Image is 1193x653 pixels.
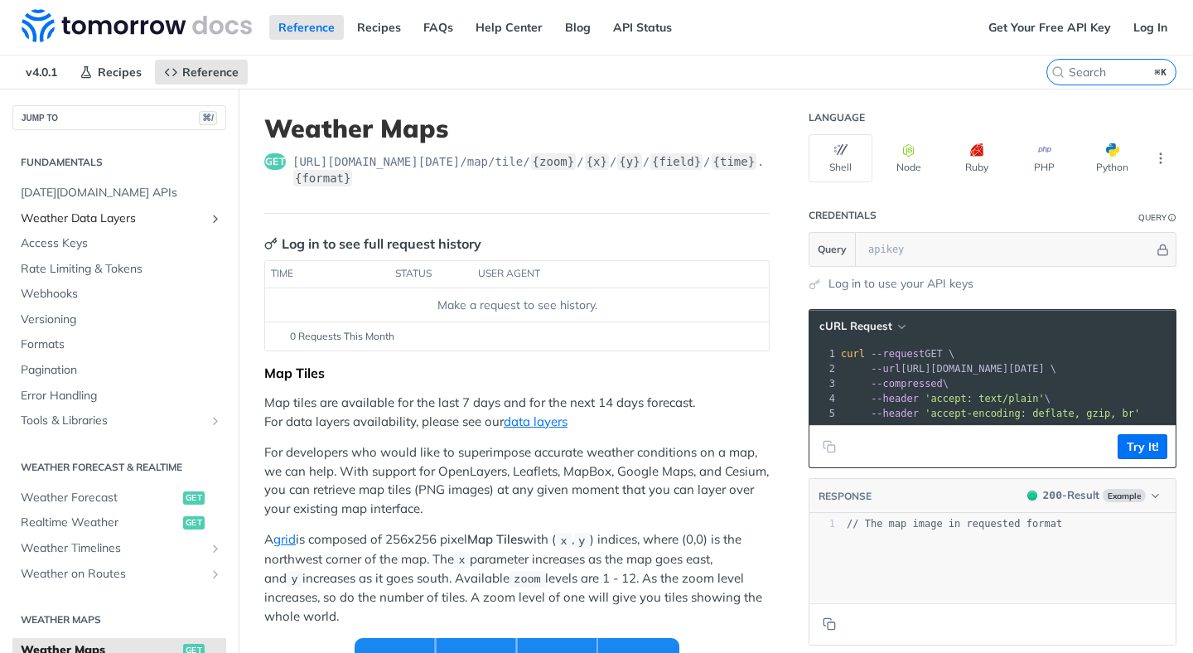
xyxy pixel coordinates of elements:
span: --header [871,393,919,404]
div: Map Tiles [264,365,770,381]
span: --compressed [871,378,943,389]
span: // The map image in requested format [847,518,1062,530]
span: GET \ [841,348,954,360]
span: 0 Requests This Month [290,329,394,344]
a: Weather Data LayersShow subpages for Weather Data Layers [12,206,226,231]
span: cURL Request [819,319,892,333]
span: x [458,554,465,567]
span: Reference [182,65,239,80]
a: Tools & LibrariesShow subpages for Tools & Libraries [12,409,226,433]
a: Formats [12,332,226,357]
span: Query [818,242,847,257]
button: Show subpages for Weather Timelines [209,542,222,555]
a: Reference [269,15,344,40]
span: 200 [1027,491,1037,501]
span: Pagination [21,362,222,379]
label: {x} [585,153,609,170]
strong: Map Tiles [467,531,523,547]
h1: Weather Maps [264,114,770,143]
button: 200200-ResultExample [1019,487,1167,504]
span: Versioning [21,312,222,328]
h2: Weather Maps [12,612,226,627]
div: - Result [1043,487,1099,504]
button: RESPONSE [818,488,872,505]
span: Realtime Weather [21,515,179,531]
div: 3 [809,376,838,391]
div: QueryInformation [1138,211,1176,224]
span: Error Handling [21,388,222,404]
span: Webhooks [21,286,222,302]
label: {format} [293,170,352,186]
span: \ [841,393,1051,404]
svg: More ellipsis [1153,151,1168,166]
button: Show subpages for Tools & Libraries [209,414,222,428]
div: 2 [809,361,838,376]
a: Recipes [70,60,151,85]
a: Help Center [466,15,552,40]
p: A is composed of 256x256 pixel with ( , ) indices, where (0,0) is the northwest corner of the map... [264,530,770,626]
h2: Fundamentals [12,155,226,170]
input: apikey [860,233,1154,266]
a: Rate Limiting & Tokens [12,257,226,282]
a: Pagination [12,358,226,383]
span: 'accept-encoding: deflate, gzip, br' [925,408,1140,419]
a: Blog [556,15,600,40]
span: Tools & Libraries [21,413,205,429]
button: JUMP TO⌘/ [12,105,226,130]
div: Credentials [809,209,877,222]
div: 4 [809,391,838,406]
button: Ruby [944,134,1008,182]
span: curl [841,348,865,360]
button: Show subpages for Weather on Routes [209,568,222,581]
span: Recipes [98,65,142,80]
a: Weather TimelinesShow subpages for Weather Timelines [12,536,226,561]
h2: Weather Forecast & realtime [12,460,226,475]
img: Tomorrow.io Weather API Docs [22,9,252,42]
span: Rate Limiting & Tokens [21,261,222,278]
div: Log in to see full request history [264,234,481,254]
a: [DATE][DOMAIN_NAME] APIs [12,181,226,206]
div: 5 [809,406,838,421]
span: 200 [1043,489,1062,501]
th: time [265,261,389,288]
a: Log In [1124,15,1176,40]
span: \ [841,378,949,389]
a: Get Your Free API Key [979,15,1120,40]
button: Copy to clipboard [818,434,841,459]
span: --header [871,408,919,419]
span: x [560,534,567,547]
a: Reference [155,60,248,85]
a: data layers [504,414,568,429]
button: More Languages [1148,146,1173,171]
a: Recipes [348,15,410,40]
div: 1 [809,346,838,361]
button: cURL Request [814,318,910,335]
button: Shell [809,134,872,182]
span: Weather Forecast [21,490,179,506]
span: v4.0.1 [17,60,66,85]
label: {field} [650,153,703,170]
span: get [183,516,205,530]
div: Make a request to see history. [272,297,762,314]
span: --request [871,348,925,360]
a: Weather on RoutesShow subpages for Weather on Routes [12,562,226,587]
a: Log in to use your API keys [828,275,973,293]
span: Formats [21,336,222,353]
i: Information [1168,214,1176,222]
a: Versioning [12,307,226,332]
span: Example [1103,489,1146,502]
button: Try It! [1118,434,1167,459]
a: API Status [604,15,681,40]
div: Language [809,111,865,124]
button: Copy to clipboard [818,612,841,636]
span: https://api.tomorrow.io/v4/map/tile/{zoom}/{x}/{y}/{field}/{time}.{format} [292,153,770,186]
kbd: ⌘K [1151,64,1171,80]
p: Map tiles are available for the last 7 days and for the next 14 days forecast. For data layers av... [264,394,770,431]
span: 'accept: text/plain' [925,393,1045,404]
label: {time} [712,153,757,170]
span: get [264,153,286,170]
div: Query [1138,211,1166,224]
button: Python [1080,134,1144,182]
th: status [389,261,472,288]
span: Access Keys [21,235,222,252]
